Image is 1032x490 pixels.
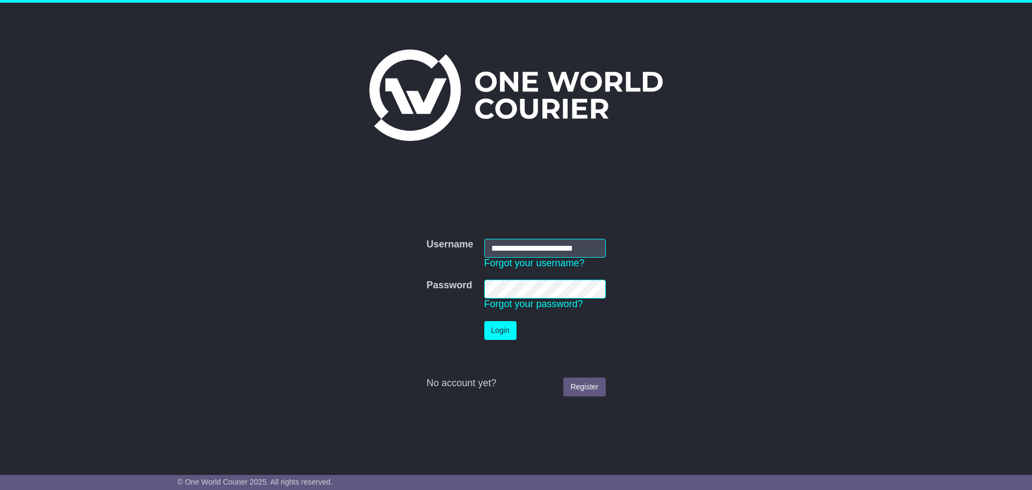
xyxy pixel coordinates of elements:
img: One World [369,49,663,141]
a: Forgot your password? [484,299,583,309]
button: Login [484,321,517,340]
label: Username [426,239,473,251]
div: No account yet? [426,378,605,389]
a: Register [563,378,605,396]
a: Forgot your username? [484,258,585,268]
label: Password [426,280,472,292]
span: © One World Courier 2025. All rights reserved. [177,478,333,486]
